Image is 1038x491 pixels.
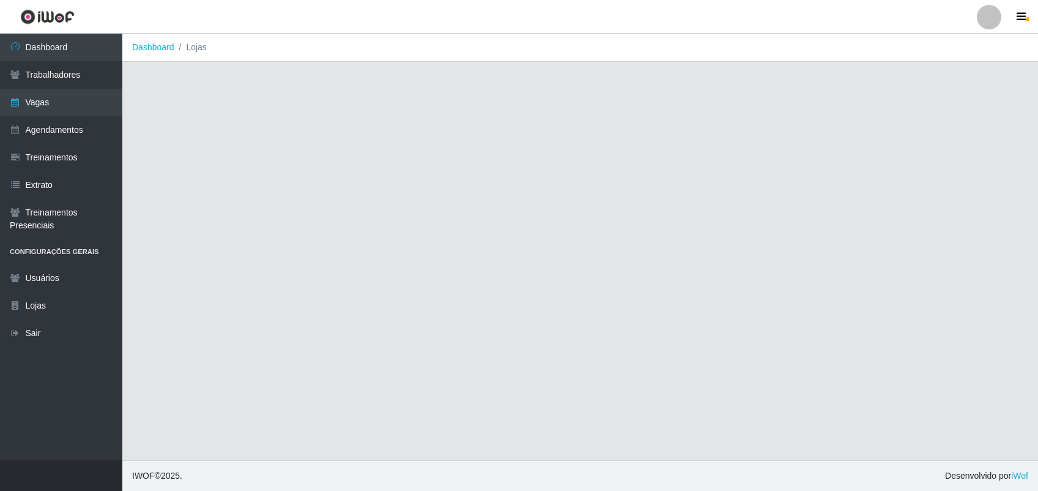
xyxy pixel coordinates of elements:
[20,9,75,24] img: CoreUI Logo
[132,470,182,482] span: © 2025 .
[945,470,1028,482] span: Desenvolvido por
[132,42,174,52] a: Dashboard
[174,41,207,54] li: Lojas
[1011,471,1028,481] a: iWof
[132,471,155,481] span: IWOF
[122,34,1038,62] nav: breadcrumb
